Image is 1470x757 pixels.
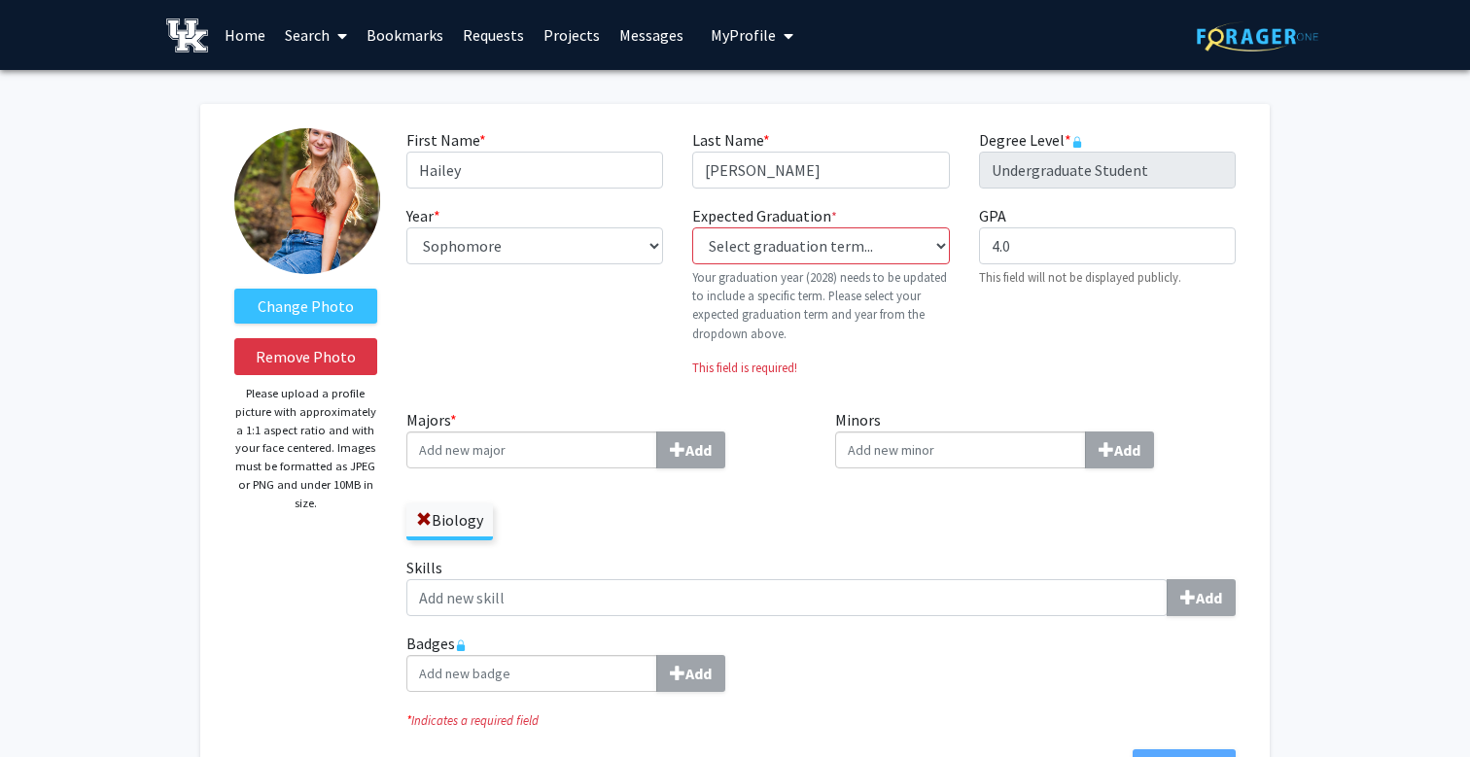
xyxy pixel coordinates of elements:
button: Badges [656,655,725,692]
b: Add [1196,588,1222,607]
input: BadgesAdd [406,655,657,692]
label: Minors [835,408,1236,468]
label: Year [406,204,440,227]
svg: This information is provided and automatically updated by the University of Kentucky and is not e... [1071,136,1083,148]
label: Expected Graduation [692,204,837,227]
img: ForagerOne Logo [1197,21,1318,52]
img: University of Kentucky Logo [166,18,208,52]
b: Add [685,664,712,683]
p: Please upload a profile picture with approximately a 1:1 aspect ratio and with your face centered... [234,385,377,512]
label: ChangeProfile Picture [234,289,377,324]
button: Skills [1167,579,1236,616]
small: This field will not be displayed publicly. [979,269,1181,285]
b: Add [1114,440,1140,460]
label: Degree Level [979,128,1083,152]
label: First Name [406,128,486,152]
a: Messages [610,1,693,69]
label: Skills [406,556,1236,616]
label: Last Name [692,128,770,152]
span: My Profile [711,25,776,45]
iframe: Chat [15,670,83,742]
b: Add [685,440,712,460]
label: Majors [406,408,807,468]
a: Requests [453,1,534,69]
p: This field is required! [692,359,949,377]
button: Minors [1085,431,1154,468]
button: Remove Photo [234,338,377,375]
i: Indicates a required field [406,711,1236,730]
a: Projects [534,1,610,69]
a: Search [275,1,357,69]
input: MinorsAdd [835,431,1086,468]
p: Your graduation year (2028) needs to be updated to include a specific term. Please select your ex... [692,268,949,343]
label: Badges [406,632,1236,692]
button: Majors* [656,431,725,468]
img: Profile Picture [234,128,380,274]
label: Biology [406,503,493,536]
label: GPA [979,204,1006,227]
a: Bookmarks [357,1,453,69]
input: Majors*Add [406,431,657,468]
input: SkillsAdd [406,579,1168,616]
a: Home [215,1,275,69]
